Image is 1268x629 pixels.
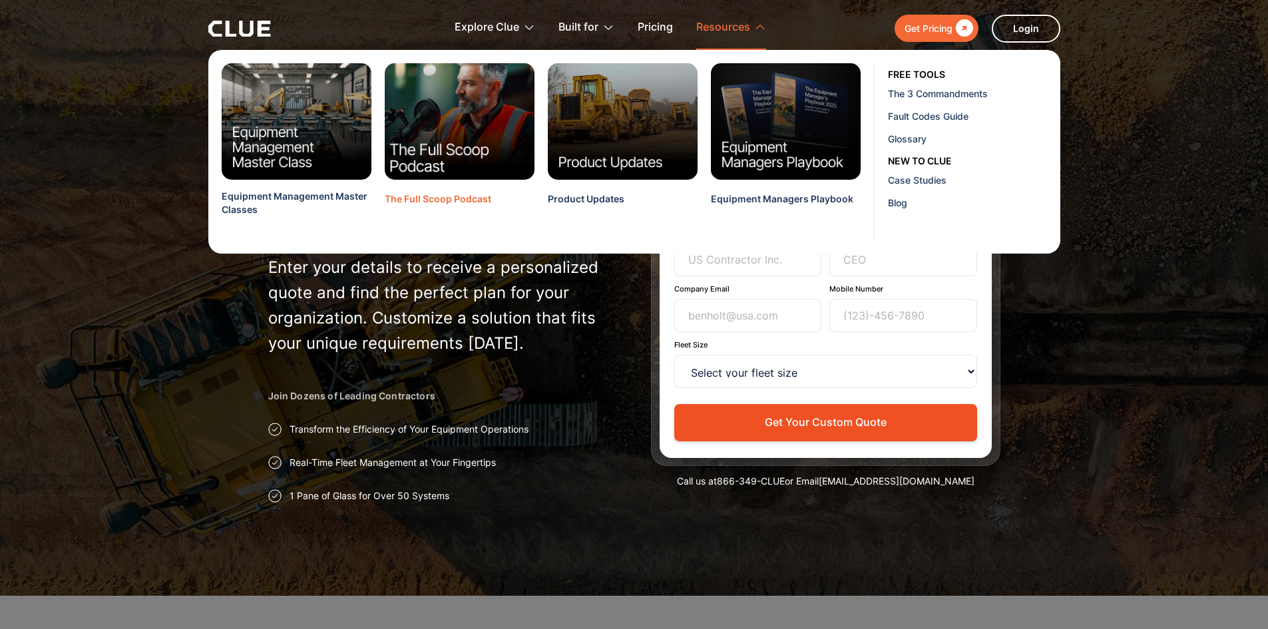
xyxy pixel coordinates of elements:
div: Fault Codes Guide [888,109,1050,123]
a: Pricing [638,7,673,49]
img: Clue Product Updates [548,63,698,180]
div: free tools [888,67,945,82]
a: Get Pricing [895,15,978,42]
img: Equipment Management MasterClasses [222,63,371,180]
label: Fleet Size [674,340,977,349]
a: Case Studies [888,168,1056,191]
a: Glossary [888,127,1056,150]
input: (123)-456-7890 [829,299,977,332]
img: Approval checkmark icon [268,423,282,436]
img: Equipment Managers Playbook [711,63,861,180]
a: Equipment Management Master Classes [222,190,371,234]
img: Approval checkmark icon [268,489,282,503]
a: 866-349-CLUE [717,475,785,487]
input: benholt@usa.com [674,299,822,332]
a: The 3 Commandments [888,82,1056,105]
div: Resources [696,7,750,49]
a: Equipment Managers Playbook [711,192,853,222]
p: Real-Time Fleet Management at Your Fingertips [290,456,496,469]
div: Case Studies [888,173,1050,187]
a: Login [992,15,1060,43]
p: Transform the Efficiency of Your Equipment Operations [290,423,528,436]
img: Approval checkmark icon [268,456,282,469]
a: [EMAIL_ADDRESS][DOMAIN_NAME] [819,475,974,487]
div: The 3 Commandments [888,87,1050,101]
div: Blog [888,196,1050,210]
div: Glossary [888,132,1050,146]
div:  [952,20,973,37]
input: CEO [829,243,977,276]
p: Enter your details to receive a personalized quote and find the perfect plan for your organizatio... [268,255,618,356]
div: New to clue [888,154,952,168]
div: Product Updates [548,192,624,206]
input: US Contractor Inc. [674,243,822,276]
div: Explore Clue [455,7,535,49]
h2: Join Dozens of Leading Contractors [268,389,618,403]
div: The Full Scoop Podcast [385,192,491,206]
div: Built for [558,7,598,49]
p: 1 Pane of Glass for Over 50 Systems [290,489,449,503]
div: Call us at or Email [651,475,1000,488]
div: Equipment Management Master Classes [222,190,371,217]
a: Product Updates [548,192,624,222]
button: Get Your Custom Quote [674,404,977,441]
div: Equipment Managers Playbook [711,192,853,206]
a: Fault Codes Guide [888,105,1056,127]
div: Resources [696,7,766,49]
a: Blog [888,191,1056,214]
img: Clue Full Scoop Podcast [377,57,542,186]
div: Explore Clue [455,7,519,49]
div: Built for [558,7,614,49]
nav: Resources [208,50,1060,254]
a: The Full Scoop Podcast [385,192,491,222]
label: Company Email [674,284,822,294]
label: Mobile Number [829,284,977,294]
div: Get Pricing [905,20,952,37]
